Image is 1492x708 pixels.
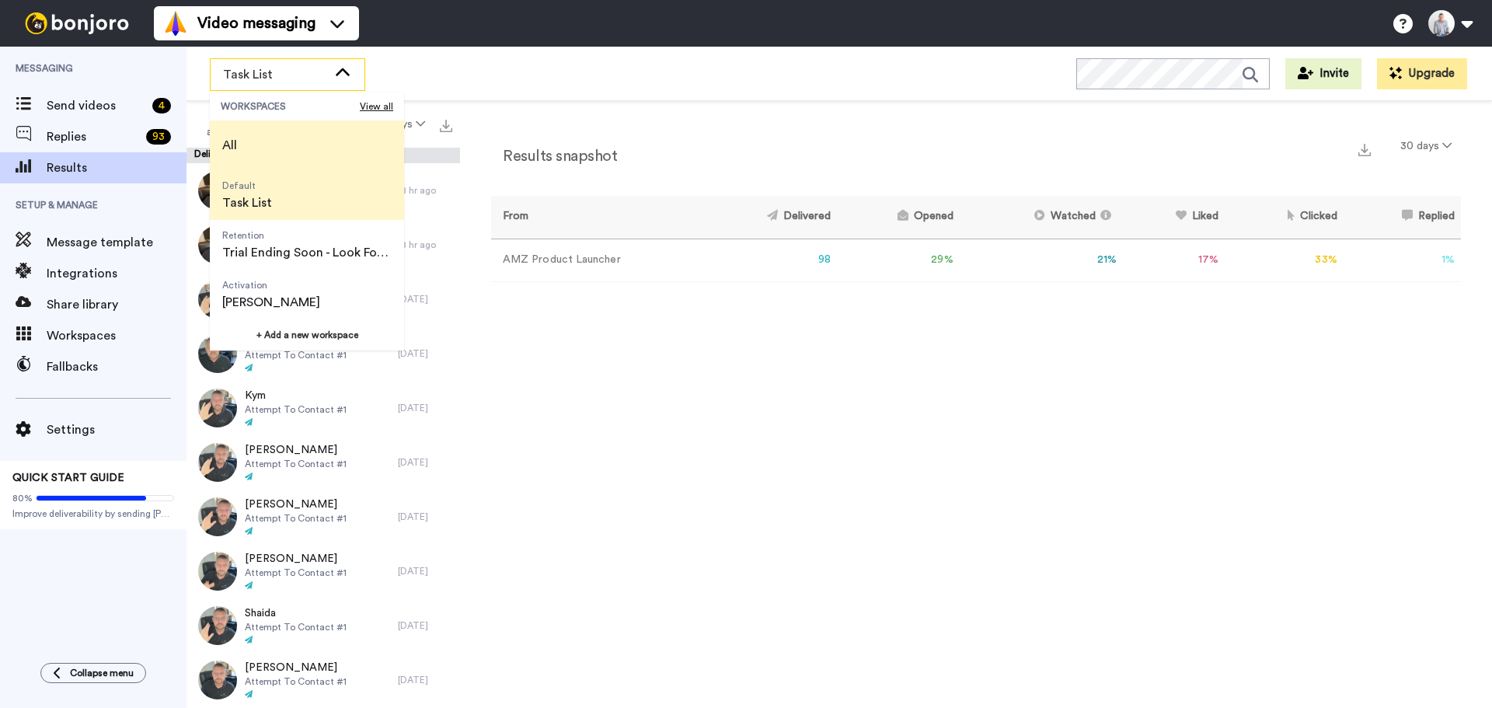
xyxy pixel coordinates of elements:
[222,243,392,262] span: Trial Ending Soon - Look Forward to Working with you.
[186,435,460,490] a: [PERSON_NAME]Attempt To Contact #1[DATE]
[186,544,460,598] a: [PERSON_NAME]Attempt To Contact #1[DATE]
[398,565,452,577] div: [DATE]
[245,567,347,579] span: Attempt To Contact #1
[245,497,347,512] span: [PERSON_NAME]
[245,675,347,688] span: Attempt To Contact #1
[186,381,460,435] a: KymAttempt To Contact #1[DATE]
[198,171,237,210] img: 30670e1a-e194-4131-8423-228b2e04dba8-thumb.jpg
[245,621,347,633] span: Attempt To Contact #1
[491,196,702,239] th: From
[245,442,347,458] span: [PERSON_NAME]
[960,239,1123,281] td: 21 %
[222,293,320,312] span: [PERSON_NAME]
[1391,132,1461,160] button: 30 days
[702,196,837,239] th: Delivered
[245,512,347,525] span: Attempt To Contact #1
[1225,196,1344,239] th: Clicked
[440,120,452,132] img: export.svg
[47,420,186,439] span: Settings
[1358,144,1371,156] img: export.svg
[197,12,315,34] span: Video messaging
[245,403,347,416] span: Attempt To Contact #1
[702,239,837,281] td: 98
[40,663,146,683] button: Collapse menu
[12,473,124,483] span: QUICK START GUIDE
[245,458,347,470] span: Attempt To Contact #1
[186,272,460,326] a: [PERSON_NAME]Attempt To Contact #1[DATE]
[491,148,617,165] h2: Results snapshot
[245,388,347,403] span: Kym
[491,239,702,281] td: AMZ Product Launcher
[210,319,404,351] button: + Add a new workspace
[47,127,140,146] span: Replies
[12,492,33,504] span: 80%
[245,551,347,567] span: [PERSON_NAME]
[1377,58,1467,89] button: Upgrade
[1285,58,1361,89] button: Invite
[198,606,237,645] img: 28409c50-2b17-4bae-bdd3-63e2b033f57e-thumb.jpg
[47,96,146,115] span: Send videos
[360,100,393,113] span: View all
[47,233,186,252] span: Message template
[146,129,171,145] div: 93
[186,598,460,653] a: ShaidaAttempt To Contact #1[DATE]
[70,667,134,679] span: Collapse menu
[222,194,272,212] span: Task List
[198,334,237,373] img: 2bd05d19-a85c-40d3-996a-a131a592e79f-thumb.jpg
[221,100,360,113] span: WORKSPACES
[960,196,1123,239] th: Watched
[198,389,237,427] img: 1702ae70-aeba-4561-ab52-9558810add5e-thumb.jpg
[186,163,460,218] a: [PERSON_NAME]Attempt To Contact #118 hr ago
[398,293,452,305] div: [DATE]
[186,490,460,544] a: [PERSON_NAME]Attempt To Contact #1[DATE]
[398,184,452,197] div: 18 hr ago
[837,239,959,281] td: 29 %
[398,674,452,686] div: [DATE]
[1123,196,1225,239] th: Liked
[222,279,320,291] span: Activation
[398,619,452,632] div: [DATE]
[1344,196,1461,239] th: Replied
[245,660,347,675] span: [PERSON_NAME]
[398,347,452,360] div: [DATE]
[152,98,171,113] div: 4
[1344,239,1461,281] td: 1 %
[398,402,452,414] div: [DATE]
[245,349,347,361] span: Attempt To Contact #1
[200,109,263,140] span: All assignees
[47,357,186,376] span: Fallbacks
[198,552,237,591] img: 410337d8-5290-45db-8516-f80902e4ca18-thumb.jpg
[198,497,237,536] img: fce846a7-7b5b-4514-b27c-9bb33d8aaf7d-thumb.jpg
[47,159,186,177] span: Results
[186,148,460,163] div: Delivery History
[47,264,186,283] span: Integrations
[198,225,237,264] img: bd7ffed5-b44d-416c-9a3f-d01d65dadc1b-thumb.jpg
[398,511,452,523] div: [DATE]
[837,196,959,239] th: Opened
[1354,138,1375,160] button: Export a summary of each team member’s results that match this filter now.
[398,456,452,469] div: [DATE]
[198,280,237,319] img: 85f86d86-8c4d-4865-bb42-431cd0afbff0-thumb.jpg
[1225,239,1344,281] td: 33 %
[163,11,188,36] img: vm-color.svg
[198,661,237,699] img: face3342-d192-4d82-b103-b01b476c88b0-thumb.jpg
[47,295,186,314] span: Share library
[222,180,272,192] span: Default
[186,326,460,381] a: SabaAttempt To Contact #1[DATE]
[190,103,284,146] button: All assignees
[222,229,392,242] span: Retention
[186,653,460,707] a: [PERSON_NAME]Attempt To Contact #1[DATE]
[398,239,452,251] div: 18 hr ago
[12,507,174,520] span: Improve deliverability by sending [PERSON_NAME]’s from your own email
[19,12,135,34] img: bj-logo-header-white.svg
[435,113,457,136] button: Export all results that match these filters now.
[47,326,186,345] span: Workspaces
[198,443,237,482] img: 80aecc55-efe0-4d98-ab05-1ff7e745d681-thumb.jpg
[223,65,327,84] span: Task List
[1123,239,1225,281] td: 17 %
[222,136,237,155] span: All
[245,605,347,621] span: Shaida
[186,218,460,272] a: GrantAttempt To Contact #118 hr ago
